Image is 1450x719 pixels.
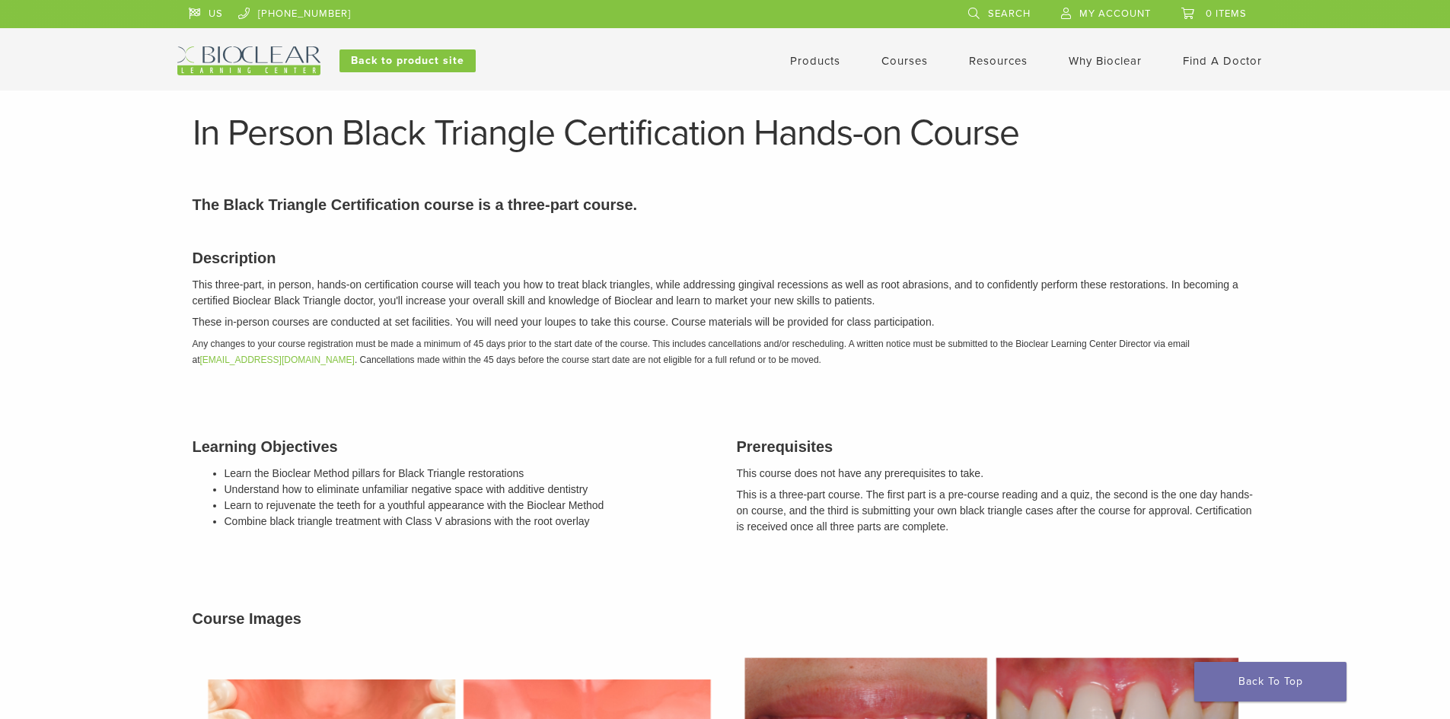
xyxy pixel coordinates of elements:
span: 0 items [1206,8,1247,20]
p: This is a three-part course. The first part is a pre-course reading and a quiz, the second is the... [737,487,1258,535]
em: Any changes to your course registration must be made a minimum of 45 days prior to the start date... [193,339,1190,365]
li: Combine black triangle treatment with Class V abrasions with the root overlay [225,514,714,530]
li: Learn the Bioclear Method pillars for Black Triangle restorations [225,466,714,482]
h3: Prerequisites [737,435,1258,458]
p: These in-person courses are conducted at set facilities. You will need your loupes to take this c... [193,314,1258,330]
span: Search [988,8,1031,20]
a: [EMAIL_ADDRESS][DOMAIN_NAME] [200,355,355,365]
p: This course does not have any prerequisites to take. [737,466,1258,482]
p: This three-part, in person, hands-on certification course will teach you how to treat black trian... [193,277,1258,309]
a: Back to product site [339,49,476,72]
a: Products [790,54,840,68]
a: Resources [969,54,1028,68]
a: Courses [881,54,928,68]
h1: In Person Black Triangle Certification Hands-on Course [193,115,1258,151]
li: Understand how to eliminate unfamiliar negative space with additive dentistry [225,482,714,498]
a: Why Bioclear [1069,54,1142,68]
h3: Description [193,247,1258,269]
p: The Black Triangle Certification course is a three-part course. [193,193,1258,216]
span: My Account [1079,8,1151,20]
h3: Learning Objectives [193,435,714,458]
h3: Course Images [193,607,1258,630]
a: Back To Top [1194,662,1346,702]
li: Learn to rejuvenate the teeth for a youthful appearance with the Bioclear Method [225,498,714,514]
a: Find A Doctor [1183,54,1262,68]
img: Bioclear [177,46,320,75]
